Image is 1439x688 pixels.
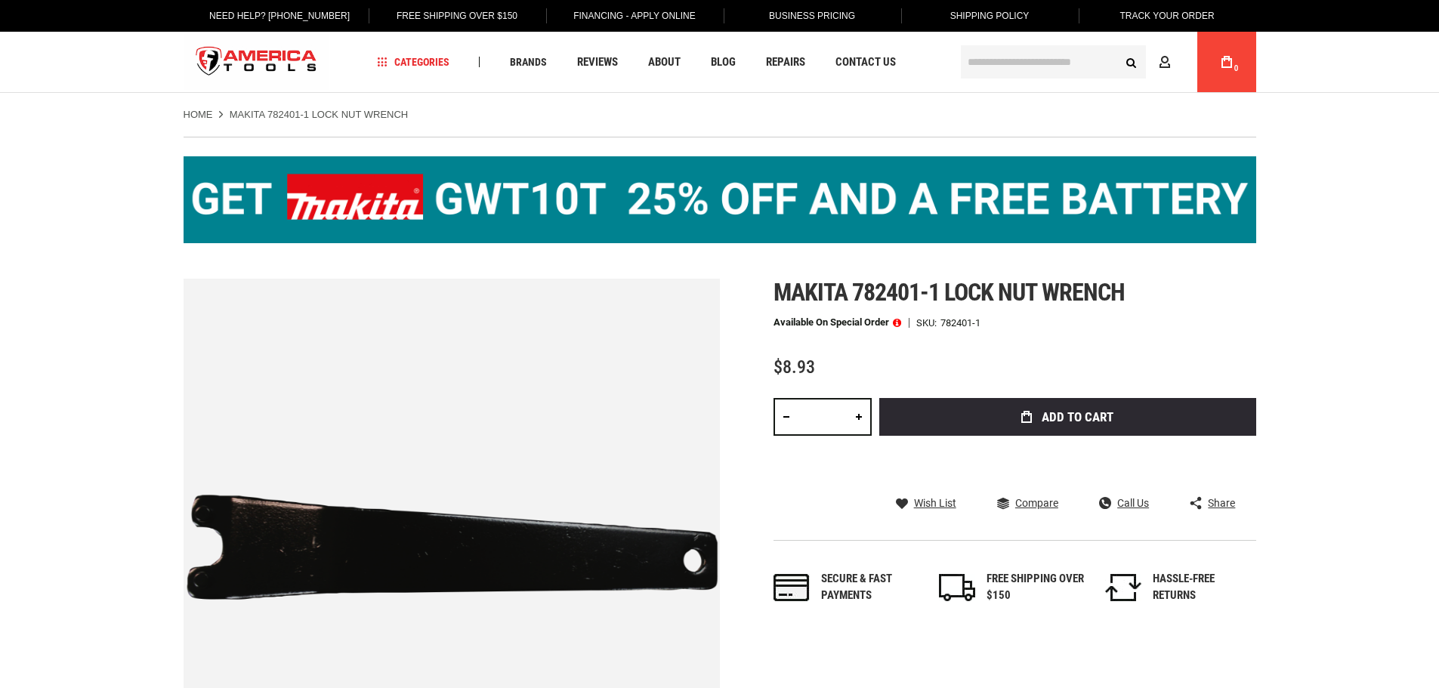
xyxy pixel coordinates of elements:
a: Wish List [896,496,956,510]
img: BOGO: Buy the Makita® XGT IMpact Wrench (GWT10T), get the BL4040 4ah Battery FREE! [184,156,1256,243]
img: returns [1105,574,1141,601]
span: About [648,57,681,68]
p: Available on Special Order [774,317,901,328]
img: America Tools [184,34,330,91]
a: Categories [370,52,456,73]
span: Categories [377,57,449,67]
span: 0 [1234,64,1239,73]
img: payments [774,574,810,601]
span: Add to Cart [1042,411,1113,424]
span: Wish List [914,498,956,508]
button: Search [1117,48,1146,76]
a: About [641,52,687,73]
a: Contact Us [829,52,903,73]
span: Brands [510,57,547,67]
a: Brands [503,52,554,73]
iframe: Secure express checkout frame [876,440,1259,446]
a: Repairs [759,52,812,73]
a: 0 [1212,32,1241,92]
div: HASSLE-FREE RETURNS [1153,571,1251,603]
a: Home [184,108,213,122]
strong: SKU [916,318,940,328]
div: FREE SHIPPING OVER $150 [987,571,1085,603]
div: 782401-1 [940,318,980,328]
span: Reviews [577,57,618,68]
div: Secure & fast payments [821,571,919,603]
a: Blog [704,52,743,73]
a: Call Us [1099,496,1149,510]
span: Blog [711,57,736,68]
a: Compare [997,496,1058,510]
a: store logo [184,34,330,91]
span: Call Us [1117,498,1149,508]
span: Contact Us [835,57,896,68]
span: Repairs [766,57,805,68]
span: Makita 782401-1 lock nut wrench [774,278,1125,307]
span: $8.93 [774,356,815,378]
button: Add to Cart [879,398,1256,436]
a: Reviews [570,52,625,73]
span: Compare [1015,498,1058,508]
span: Shipping Policy [950,11,1030,21]
strong: MAKITA 782401-1 LOCK NUT WRENCH [230,109,408,120]
span: Share [1208,498,1235,508]
img: shipping [939,574,975,601]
